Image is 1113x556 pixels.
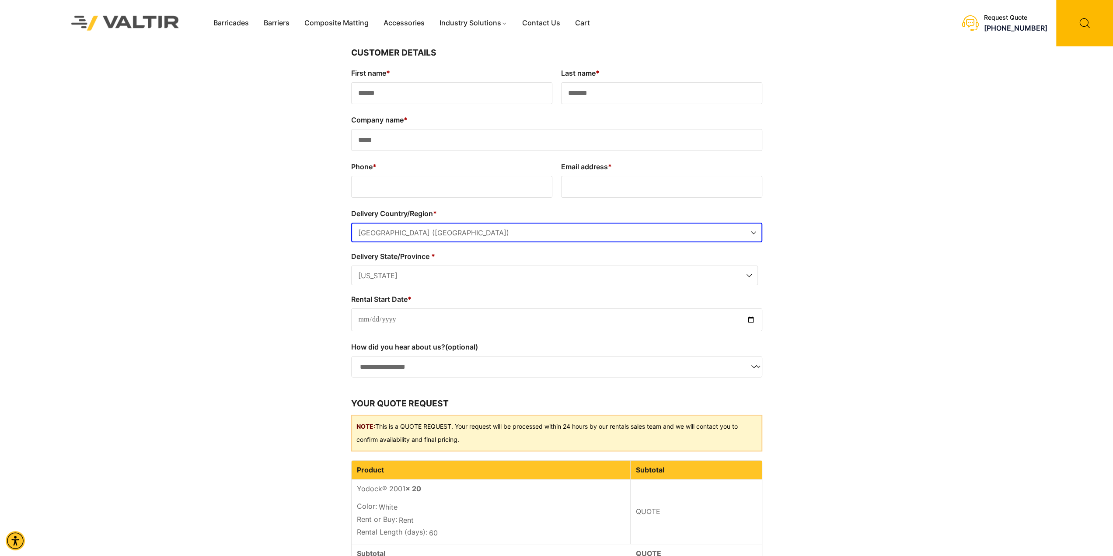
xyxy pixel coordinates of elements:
span: Delivery State/Province [351,266,758,285]
th: Product [352,461,631,479]
abbr: required [404,115,408,124]
span: California [352,266,757,286]
abbr: required [431,252,435,261]
a: Industry Solutions [432,17,515,30]
strong: × 20 [405,484,421,493]
label: Rental Start Date [351,292,762,306]
div: Request Quote [984,14,1047,21]
b: NOTE: [356,423,375,430]
label: How did you hear about us? [351,340,762,354]
span: United States (US) [352,223,762,243]
a: Composite Matting [297,17,376,30]
label: Delivery State/Province [351,249,758,263]
a: Cart [568,17,597,30]
div: This is a QUOTE REQUEST. Your request will be processed within 24 hours by our rentals sales team... [351,415,762,451]
p: 60 [357,527,625,540]
th: Subtotal [631,461,761,479]
td: Yodock® 2001 [352,479,631,544]
a: Accessories [376,17,432,30]
a: Contact Us [515,17,568,30]
p: White [357,501,625,514]
label: Email address [561,160,762,174]
img: Valtir Rentals [60,4,191,42]
abbr: required [373,162,377,171]
span: Delivery Country/Region [351,223,762,242]
dt: Rental Length (days): [357,527,427,537]
a: call (888) 496-3625 [984,24,1047,32]
abbr: required [596,69,600,77]
label: Company name [351,113,762,127]
label: First name [351,66,552,80]
a: Barricades [206,17,256,30]
abbr: required [608,162,612,171]
abbr: required [433,209,437,218]
label: Last name [561,66,762,80]
h3: Customer Details [351,46,762,59]
label: Delivery Country/Region [351,206,762,220]
label: Phone [351,160,552,174]
span: (optional) [445,343,478,351]
abbr: required [386,69,390,77]
abbr: required [408,295,412,304]
td: QUOTE [631,479,761,544]
a: Barriers [256,17,297,30]
dt: Color: [357,501,377,511]
dt: Rent or Buy: [357,514,397,525]
div: Accessibility Menu [6,531,25,550]
p: Rent [357,514,625,527]
h3: Your quote request [351,397,762,410]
